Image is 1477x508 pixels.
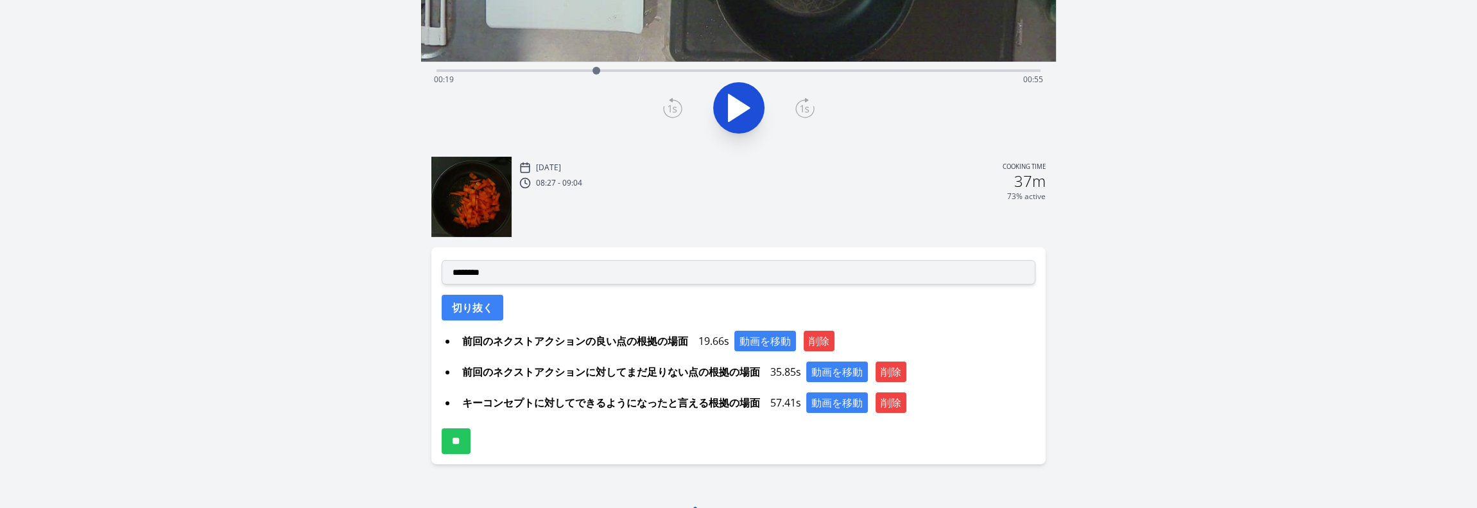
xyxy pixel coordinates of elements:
[457,362,1035,382] div: 35.85s
[434,74,454,85] span: 00:19
[431,157,512,237] img: 250904232754_thumb.jpeg
[1023,74,1043,85] span: 00:55
[457,392,765,413] span: キーコンセプトに対してできるようになったと言える根拠の場面
[536,178,582,188] p: 08:27 - 09:04
[457,362,765,382] span: 前回のネクストアクションに対してまだ足りない点の根拠の場面
[804,331,834,351] button: 削除
[734,331,796,351] button: 動画を移動
[806,362,868,382] button: 動画を移動
[1007,191,1046,202] p: 73% active
[1003,162,1046,173] p: Cooking time
[457,392,1035,413] div: 57.41s
[1014,173,1046,189] h2: 37m
[457,331,693,351] span: 前回のネクストアクションの良い点の根拠の場面
[442,295,503,320] button: 切り抜く
[536,162,561,173] p: [DATE]
[457,331,1035,351] div: 19.66s
[876,362,906,382] button: 削除
[806,392,868,413] button: 動画を移動
[876,392,906,413] button: 削除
